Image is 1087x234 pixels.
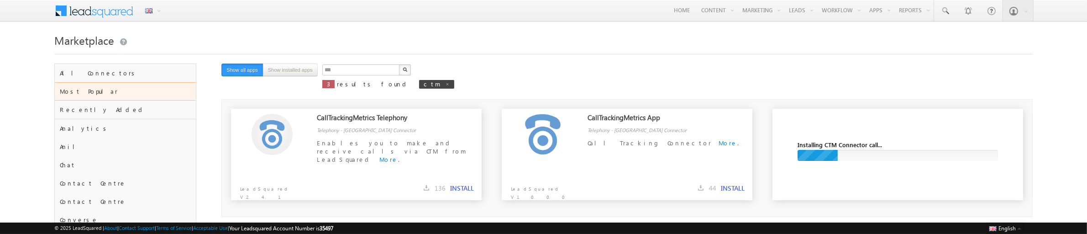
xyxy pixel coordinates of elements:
[798,141,882,149] div: Installing CTM Connector call...
[263,64,318,76] button: Show installed apps
[55,119,196,138] div: Analytics
[55,82,196,101] div: Most Popular
[229,225,333,232] span: Your Leadsquared Account Number is
[337,80,410,88] span: results found
[424,185,429,191] img: downloads
[403,67,407,72] img: Search
[698,185,704,191] img: downloads
[119,225,155,231] a: Contact Support
[435,184,446,192] span: 136
[450,184,474,192] button: INSTALL
[999,225,1016,232] span: English
[252,114,293,155] img: Alternate Logo
[55,64,196,82] div: All Connectors
[55,174,196,192] div: Contact Centre
[54,224,333,233] span: © 2025 LeadSquared | | | | |
[55,211,196,229] div: Converse
[55,156,196,174] div: Chat
[721,184,745,192] button: INSTALL
[379,155,399,163] a: More.
[320,225,333,232] span: 35497
[231,180,331,201] p: LeadSquared V2.4.1
[55,192,196,211] div: Contact Centre
[193,225,228,231] a: Acceptable Use
[221,64,263,76] button: Show all apps
[987,223,1024,234] button: English
[54,33,114,48] span: Marketplace
[327,80,330,88] span: 3
[55,101,196,119] div: Recently Added
[317,139,466,163] span: Enables you to make and receive calls via CTM from LeadSquared
[317,113,450,126] div: CallTrackingMetrics Telephony
[709,184,716,192] span: 44
[55,138,196,156] div: Anil
[502,180,602,201] p: LeadSquared V1.0.0.0
[588,139,711,147] span: Call Tracking Connector
[719,139,739,147] a: More.
[588,113,720,126] div: CallTrackingMetrics App
[104,225,117,231] a: About
[424,80,441,88] span: ctm
[156,225,192,231] a: Terms of Service
[522,114,563,155] img: Alternate Logo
